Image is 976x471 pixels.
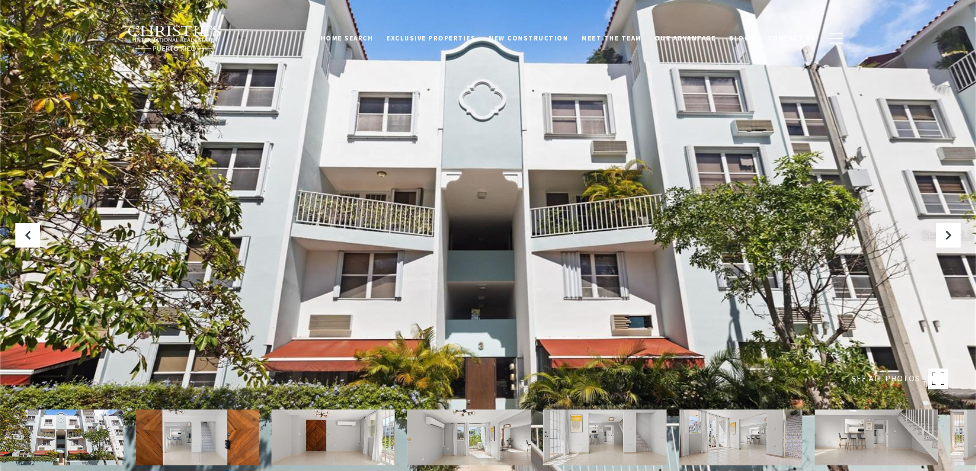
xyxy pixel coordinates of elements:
[314,28,380,48] a: Home Search
[679,409,802,465] img: 330 RESIDENCES AT ESCORIAL #330
[815,409,938,465] img: 330 RESIDENCES AT ESCORIAL #330
[380,28,482,48] a: Exclusive Properties
[648,28,723,48] a: Our Advantage
[489,33,568,42] span: New Construction
[655,33,716,42] span: Our Advantage
[127,25,222,52] img: Christie's International Real Estate black text logo
[543,409,667,465] img: 330 RESIDENCES AT ESCORIAL #330
[272,409,395,465] img: 330 RESIDENCES AT ESCORIAL #330
[407,409,531,465] img: 330 RESIDENCES AT ESCORIAL #330
[722,28,761,48] a: Blogs
[729,33,755,42] span: Blogs
[575,28,648,48] a: Meet the Team
[852,372,920,385] span: SEE ALL PHOTOS
[386,33,475,42] span: Exclusive Properties
[482,28,575,48] a: New Construction
[768,33,816,42] span: Contact Us
[136,409,259,465] img: 330 RESIDENCES AT ESCORIAL #330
